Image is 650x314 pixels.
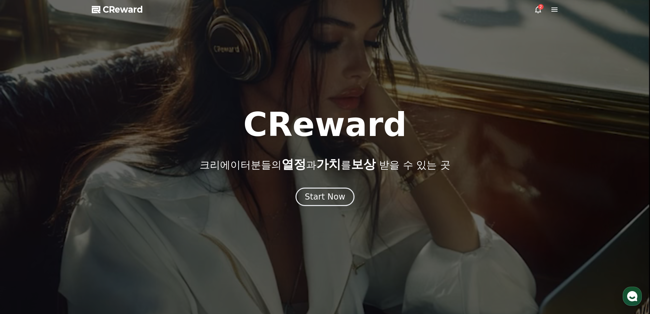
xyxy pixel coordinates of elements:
[351,157,376,171] span: 보상
[305,191,345,202] div: Start Now
[200,158,450,171] p: 크리에이터분들의 과 를 받을 수 있는 곳
[92,4,143,15] a: CReward
[103,4,143,15] span: CReward
[534,5,542,14] a: 2
[243,108,407,141] h1: CReward
[295,188,355,206] button: Start Now
[295,194,355,201] a: Start Now
[316,157,341,171] span: 가치
[281,157,306,171] span: 열정
[538,4,544,10] div: 2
